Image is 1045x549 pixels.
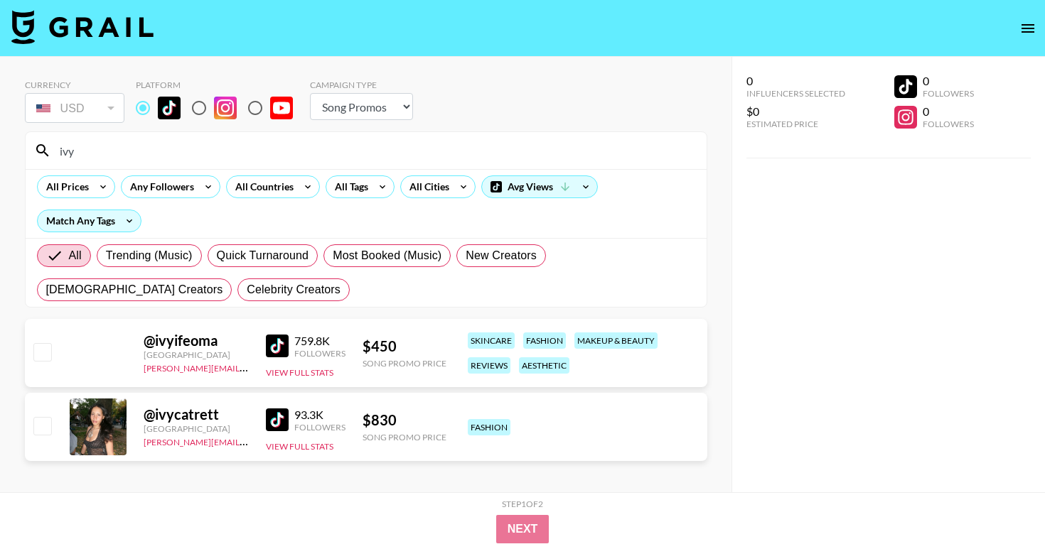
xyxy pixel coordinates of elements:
div: Currency [25,80,124,90]
a: [PERSON_NAME][EMAIL_ADDRESS][DOMAIN_NAME] [144,360,354,374]
div: @ ivyifeoma [144,332,249,349]
div: Followers [294,422,345,433]
div: reviews [468,357,510,374]
button: Next [496,515,550,543]
div: 0 [923,104,974,119]
span: Most Booked (Music) [333,247,441,264]
div: All Countries [227,176,296,197]
div: [GEOGRAPHIC_DATA] [144,349,249,360]
div: [GEOGRAPHIC_DATA] [144,423,249,434]
span: New Creators [466,247,537,264]
div: 93.3K [294,408,345,422]
div: Estimated Price [746,119,845,129]
div: Campaign Type [310,80,413,90]
button: View Full Stats [266,367,333,378]
div: makeup & beauty [574,332,658,349]
div: Song Promo Price [363,358,446,369]
div: Currency is locked to USD [25,90,124,126]
img: TikTok [266,408,289,431]
img: TikTok [266,335,289,357]
div: 0 [923,74,974,88]
iframe: Drift Widget Chat Controller [974,478,1028,532]
div: USD [28,96,122,121]
div: $ 830 [363,411,446,429]
div: All Cities [401,176,452,197]
button: View Full Stats [266,441,333,452]
div: $ 450 [363,337,446,355]
input: Search by User Name [51,139,698,162]
div: Platform [136,80,304,90]
button: open drawer [1014,14,1042,43]
div: Followers [923,88,974,99]
a: [PERSON_NAME][EMAIL_ADDRESS][PERSON_NAME][DOMAIN_NAME] [144,434,422,447]
div: Followers [923,119,974,129]
div: skincare [468,332,515,349]
div: 0 [746,74,845,88]
div: Avg Views [482,176,597,197]
div: fashion [523,332,566,349]
img: Instagram [214,97,237,119]
div: Influencers Selected [746,88,845,99]
span: Trending (Music) [106,247,193,264]
img: TikTok [158,97,181,119]
div: $0 [746,104,845,119]
div: aesthetic [519,357,569,374]
span: Quick Turnaround [217,247,309,264]
span: All [69,247,82,264]
span: [DEMOGRAPHIC_DATA] Creators [46,281,223,298]
div: 759.8K [294,334,345,348]
img: YouTube [270,97,293,119]
div: Step 1 of 2 [502,499,543,509]
div: All Prices [38,176,92,197]
div: fashion [468,419,510,435]
div: All Tags [326,176,371,197]
img: Grail Talent [11,10,154,44]
div: Followers [294,348,345,359]
div: @ ivycatrett [144,406,249,423]
div: Song Promo Price [363,432,446,442]
span: Celebrity Creators [247,281,341,298]
div: Match Any Tags [38,210,141,232]
div: Any Followers [122,176,197,197]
